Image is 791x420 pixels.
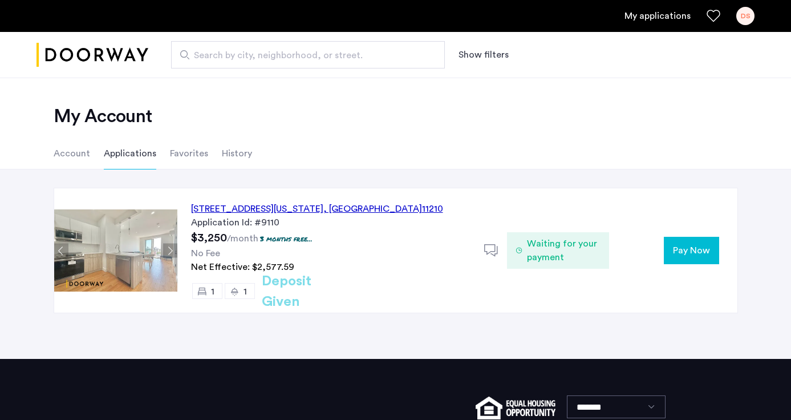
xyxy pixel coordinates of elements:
[163,244,177,258] button: Next apartment
[54,209,177,292] img: Apartment photo
[567,395,666,418] select: Language select
[36,34,148,76] img: logo
[36,34,148,76] a: Cazamio logo
[262,271,352,312] h2: Deposit Given
[664,237,719,264] button: button
[244,287,247,296] span: 1
[260,234,313,244] p: 3 months free...
[476,397,555,419] img: equal-housing.png
[222,138,252,169] li: History
[323,204,422,213] span: , [GEOGRAPHIC_DATA]
[736,7,755,25] div: DS
[191,232,227,244] span: $3,250
[673,244,710,257] span: Pay Now
[191,262,294,272] span: Net Effective: $2,577.59
[211,287,214,296] span: 1
[54,105,738,128] h2: My Account
[104,138,156,169] li: Applications
[170,138,208,169] li: Favorites
[54,244,68,258] button: Previous apartment
[459,48,509,62] button: Show or hide filters
[624,9,691,23] a: My application
[191,249,220,258] span: No Fee
[227,234,258,243] sub: /month
[191,202,443,216] div: [STREET_ADDRESS][US_STATE] 11210
[707,9,720,23] a: Favorites
[54,138,90,169] li: Account
[194,49,413,62] span: Search by city, neighborhood, or street.
[191,216,470,229] div: Application Id: #9110
[527,237,601,264] span: Waiting for your payment
[171,41,445,68] input: Apartment Search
